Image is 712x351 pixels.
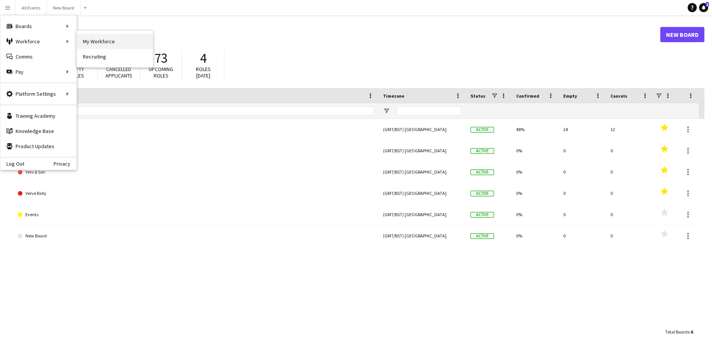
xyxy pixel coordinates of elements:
[0,34,76,49] div: Workforce
[563,93,577,99] span: Empty
[32,106,374,115] input: Board name Filter Input
[47,0,81,15] button: New Board
[512,161,559,182] div: 0%
[18,140,374,161] a: Assessment
[397,106,461,115] input: Timezone Filter Input
[470,148,494,154] span: Active
[470,212,494,218] span: Active
[154,50,167,66] span: 73
[691,329,693,335] span: 6
[378,140,466,161] div: (GMT/BST) [GEOGRAPHIC_DATA]
[699,3,708,12] a: 1
[13,29,660,40] h1: Boards
[18,119,374,140] a: All Events
[559,225,606,246] div: 0
[559,119,606,140] div: 24
[200,50,207,66] span: 4
[18,204,374,225] a: Events
[470,233,494,239] span: Active
[0,19,76,34] div: Boards
[606,204,653,225] div: 0
[0,49,76,64] a: Comms
[16,0,47,15] button: All Events
[559,183,606,204] div: 0
[0,161,24,167] a: Log Out
[0,64,76,79] div: Pay
[18,161,374,183] a: Veni & Son
[196,66,211,79] span: Roles [DATE]
[54,161,76,167] a: Privacy
[512,204,559,225] div: 0%
[383,93,404,99] span: Timezone
[77,49,153,64] a: Recruiting
[470,191,494,196] span: Active
[559,140,606,161] div: 0
[0,86,76,101] div: Platform Settings
[559,204,606,225] div: 0
[77,34,153,49] a: My Workforce
[516,93,539,99] span: Confirmed
[0,139,76,154] a: Product Updates
[378,204,466,225] div: (GMT/BST) [GEOGRAPHIC_DATA]
[378,161,466,182] div: (GMT/BST) [GEOGRAPHIC_DATA]
[0,108,76,123] a: Training Academy
[383,108,390,114] button: Open Filter Menu
[378,225,466,246] div: (GMT/BST) [GEOGRAPHIC_DATA]
[512,225,559,246] div: 0%
[512,183,559,204] div: 0%
[470,127,494,133] span: Active
[665,324,693,339] div: :
[149,66,173,79] span: Upcoming roles
[606,119,653,140] div: 12
[665,329,690,335] span: Total Boards
[18,225,374,247] a: New Board
[706,2,709,7] span: 1
[606,225,653,246] div: 0
[610,93,627,99] span: Cancels
[660,27,704,42] a: New Board
[105,66,132,79] span: Cancelled applicants
[470,169,494,175] span: Active
[559,161,606,182] div: 0
[606,183,653,204] div: 0
[606,140,653,161] div: 0
[470,93,485,99] span: Status
[378,119,466,140] div: (GMT/BST) [GEOGRAPHIC_DATA]
[378,183,466,204] div: (GMT/BST) [GEOGRAPHIC_DATA]
[512,140,559,161] div: 0%
[512,119,559,140] div: 48%
[18,183,374,204] a: Verve Rally
[0,123,76,139] a: Knowledge Base
[606,161,653,182] div: 0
